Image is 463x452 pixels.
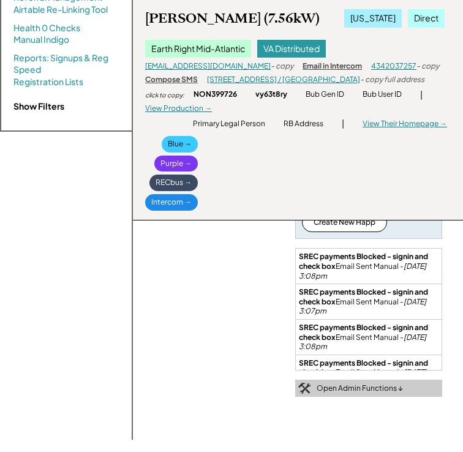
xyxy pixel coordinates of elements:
[284,119,323,129] div: RB Address
[257,40,326,58] div: VA Distributed
[342,118,344,130] div: |
[317,383,403,394] div: Open Admin Functions ↓
[13,100,64,111] strong: Show Filters
[299,252,439,281] div: Email Sent Manual -
[145,104,212,114] div: View Production →
[13,22,80,34] a: Health 0 Checks
[408,9,445,28] div: Direct
[363,119,447,129] div: View Their Homepage →
[193,119,265,129] div: Primary Legal Person
[299,323,429,342] strong: SREC payments Blocked - signin and check box
[194,89,237,100] div: NON399726
[299,323,439,352] div: Email Sent Manual -
[299,333,427,352] em: [DATE] 3:08pm
[149,175,198,191] div: RECbus →
[363,89,402,100] div: Bub User ID
[145,194,198,211] div: Intercom →
[271,61,293,72] div: - copy
[145,40,251,58] div: Earth Right Mid-Atlantic
[255,89,287,100] div: vy63t8ry
[360,75,424,85] div: - copy full address
[306,89,344,100] div: Bub Gen ID
[13,76,83,88] a: Registration Lists
[416,61,439,72] div: - copy
[371,61,416,70] a: 4342037257
[145,91,184,99] div: click to copy:
[298,383,311,394] img: tool-icon.png
[145,61,271,70] a: [EMAIL_ADDRESS][DOMAIN_NAME]
[13,52,119,76] a: Reports: Signups & Reg Speed
[302,213,387,232] button: Create New Happ
[299,287,439,316] div: Email Sent Manual -
[299,358,429,377] strong: SREC payments Blocked - signin and check box
[154,156,198,172] div: Purple →
[13,4,108,16] a: Airtable Re-Linking Tool
[303,61,362,72] div: Email in Intercom
[299,287,429,306] strong: SREC payments Blocked - signin and check box
[299,297,427,316] em: [DATE] 3:07pm
[145,75,198,85] div: Compose SMS
[145,10,320,27] div: [PERSON_NAME] (7.56kW)
[207,75,360,84] a: [STREET_ADDRESS] / [GEOGRAPHIC_DATA]
[299,358,439,387] div: Email Sent Manual -
[299,252,429,271] strong: SREC payments Blocked - signin and check box
[13,34,69,46] a: Manual Indigo
[420,89,423,101] div: |
[162,136,198,153] div: Blue →
[299,262,427,281] em: [DATE] 3:08pm
[344,9,402,28] div: [US_STATE]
